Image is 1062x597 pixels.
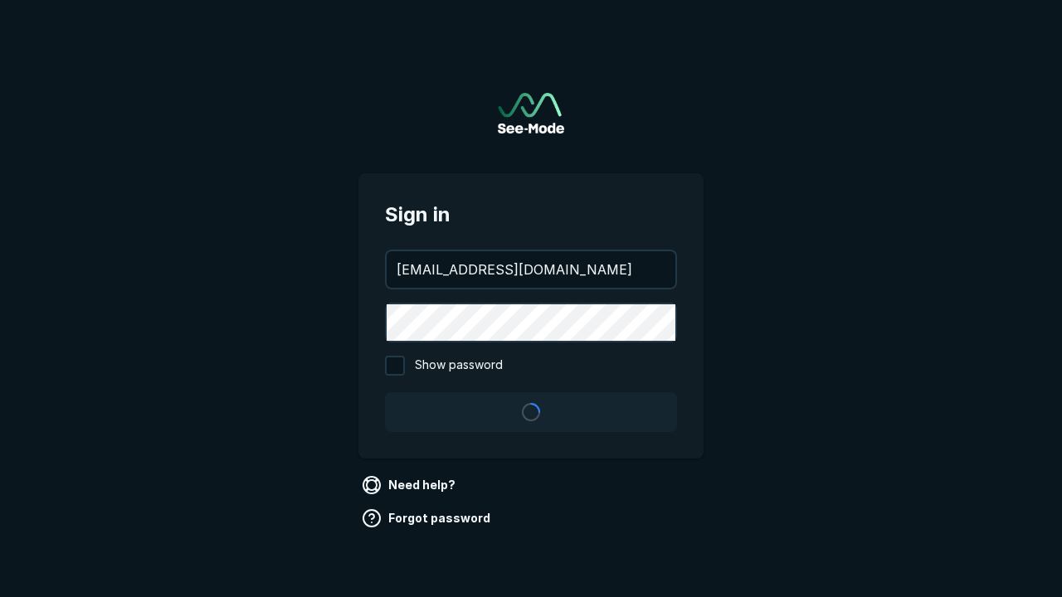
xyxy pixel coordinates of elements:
a: Forgot password [358,505,497,531]
img: See-Mode Logo [498,93,564,133]
span: Show password [415,356,503,376]
a: Go to sign in [498,93,564,133]
a: Need help? [358,472,462,498]
input: your@email.com [387,251,675,288]
span: Sign in [385,200,677,230]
